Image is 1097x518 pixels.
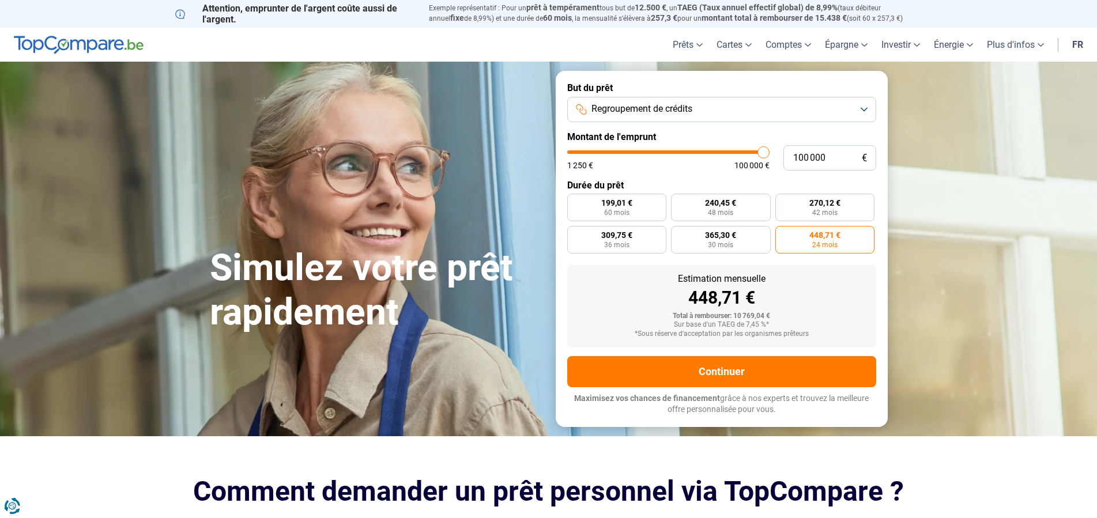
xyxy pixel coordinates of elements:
span: 100 000 € [734,161,770,169]
p: Exemple représentatif : Pour un tous but de , un (taux débiteur annuel de 8,99%) et une durée de ... [429,3,922,24]
p: Attention, emprunter de l'argent coûte aussi de l'argent. [175,3,415,25]
span: 24 mois [812,241,838,248]
span: 199,01 € [601,199,632,207]
span: Maximisez vos chances de financement [574,394,720,403]
span: 30 mois [708,241,733,248]
span: 257,3 € [651,13,677,22]
p: grâce à nos experts et trouvez la meilleure offre personnalisée pour vous. [567,393,876,415]
span: 60 mois [543,13,572,22]
a: Investir [874,28,927,62]
a: Prêts [666,28,710,62]
label: But du prêt [567,82,876,93]
a: Plus d'infos [980,28,1051,62]
div: Total à rembourser: 10 769,04 € [576,312,867,320]
a: Énergie [927,28,980,62]
span: prêt à tempérament [526,3,600,12]
a: Cartes [710,28,759,62]
span: 12.500 € [635,3,666,12]
span: 36 mois [604,241,629,248]
a: Épargne [818,28,874,62]
span: € [862,153,867,163]
div: Sur base d'un TAEG de 7,45 %* [576,321,867,329]
div: Estimation mensuelle [576,274,867,283]
button: Regroupement de crédits [567,97,876,122]
span: 1 250 € [567,161,593,169]
span: 240,45 € [705,199,736,207]
span: 365,30 € [705,231,736,239]
h2: Comment demander un prêt personnel via TopCompare ? [175,475,922,507]
h1: Simulez votre prêt rapidement [210,246,542,335]
img: TopCompare [14,36,144,54]
span: 60 mois [604,209,629,216]
span: fixe [450,13,464,22]
span: Regroupement de crédits [591,103,692,115]
label: Montant de l'emprunt [567,131,876,142]
span: 309,75 € [601,231,632,239]
button: Continuer [567,356,876,387]
div: *Sous réserve d'acceptation par les organismes prêteurs [576,330,867,338]
a: Comptes [759,28,818,62]
span: 48 mois [708,209,733,216]
span: 42 mois [812,209,838,216]
div: 448,71 € [576,289,867,307]
span: 448,71 € [809,231,840,239]
label: Durée du prêt [567,180,876,191]
a: fr [1065,28,1090,62]
span: 270,12 € [809,199,840,207]
span: TAEG (Taux annuel effectif global) de 8,99% [677,3,838,12]
span: montant total à rembourser de 15.438 € [702,13,847,22]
